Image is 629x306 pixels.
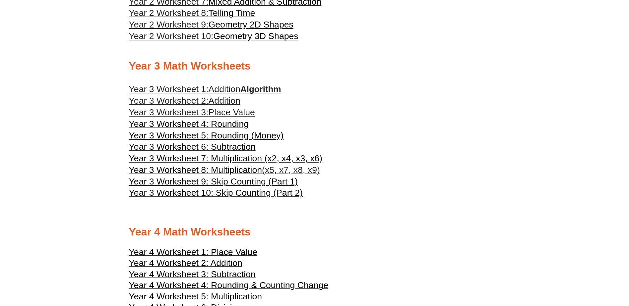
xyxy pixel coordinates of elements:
span: Place Value [209,107,255,117]
a: Year 3 Worksheet 1:AdditionAlgorithm [129,84,281,94]
a: Year 4 Worksheet 1: Place Value [129,250,258,257]
span: Year 3 Worksheet 4: Rounding [129,119,249,129]
span: Year 4 Worksheet 2: Addition [129,258,242,268]
a: Year 3 Worksheet 4: Rounding [129,118,249,130]
span: Year 2 Worksheet 8: [129,8,209,18]
span: Geometry 2D Shapes [209,20,293,29]
span: Telling Time [209,8,255,18]
a: Year 3 Worksheet 2:Addition [129,95,240,107]
span: Addition [209,96,240,106]
a: Year 3 Worksheet 9: Skip Counting (Part 1) [129,176,298,187]
span: Year 3 Worksheet 2: [129,96,209,106]
span: Year 3 Worksheet 10: Skip Counting (Part 2) [129,188,303,198]
span: Year 4 Worksheet 1: Place Value [129,247,258,257]
span: Year 3 Worksheet 7: Multiplication (x2, x4, x3, x6) [129,153,323,163]
a: Year 2 Worksheet 9:Geometry 2D Shapes [129,20,293,29]
a: Year 3 Worksheet 10: Skip Counting (Part 2) [129,187,303,199]
a: Year 2 Worksheet 8:Telling Time [129,8,255,18]
iframe: Chat Widget [519,231,629,306]
a: Year 3 Worksheet 3:Place Value [129,107,255,118]
span: Year 4 Worksheet 3: Subtraction [129,269,256,279]
a: Year 3 Worksheet 5: Rounding (Money) [129,130,284,141]
span: (x5, x7, x8, x9) [262,165,320,175]
a: Year 3 Worksheet 8: Multiplication(x5, x7, x8, x9) [129,164,320,176]
span: Year 3 Worksheet 1: [129,84,209,94]
span: Geometry 3D Shapes [213,31,298,41]
span: Year 2 Worksheet 9: [129,20,209,29]
a: Year 3 Worksheet 7: Multiplication (x2, x4, x3, x6) [129,153,323,164]
a: Year 4 Worksheet 5: Multiplication [129,294,262,301]
h2: Year 3 Math Worksheets [129,59,500,73]
span: Addition [209,84,240,94]
span: Year 3 Worksheet 8: Multiplication [129,165,262,175]
span: Year 3 Worksheet 9: Skip Counting (Part 1) [129,177,298,186]
span: Year 4 Worksheet 5: Multiplication [129,291,262,301]
a: Year 4 Worksheet 2: Addition [129,261,242,268]
h2: Year 4 Math Worksheets [129,225,500,239]
a: Year 2 Worksheet 10:Geometry 3D Shapes [129,31,298,41]
span: Year 4 Worksheet 4: Rounding & Counting Change [129,280,329,290]
span: Year 3 Worksheet 3: [129,107,209,117]
span: Year 3 Worksheet 5: Rounding (Money) [129,130,284,140]
span: Year 2 Worksheet 10: [129,31,214,41]
a: Year 3 Worksheet 6: Subtraction [129,141,256,153]
a: Year 4 Worksheet 3: Subtraction [129,272,256,279]
span: Year 3 Worksheet 6: Subtraction [129,142,256,152]
a: Year 4 Worksheet 4: Rounding & Counting Change [129,283,329,290]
